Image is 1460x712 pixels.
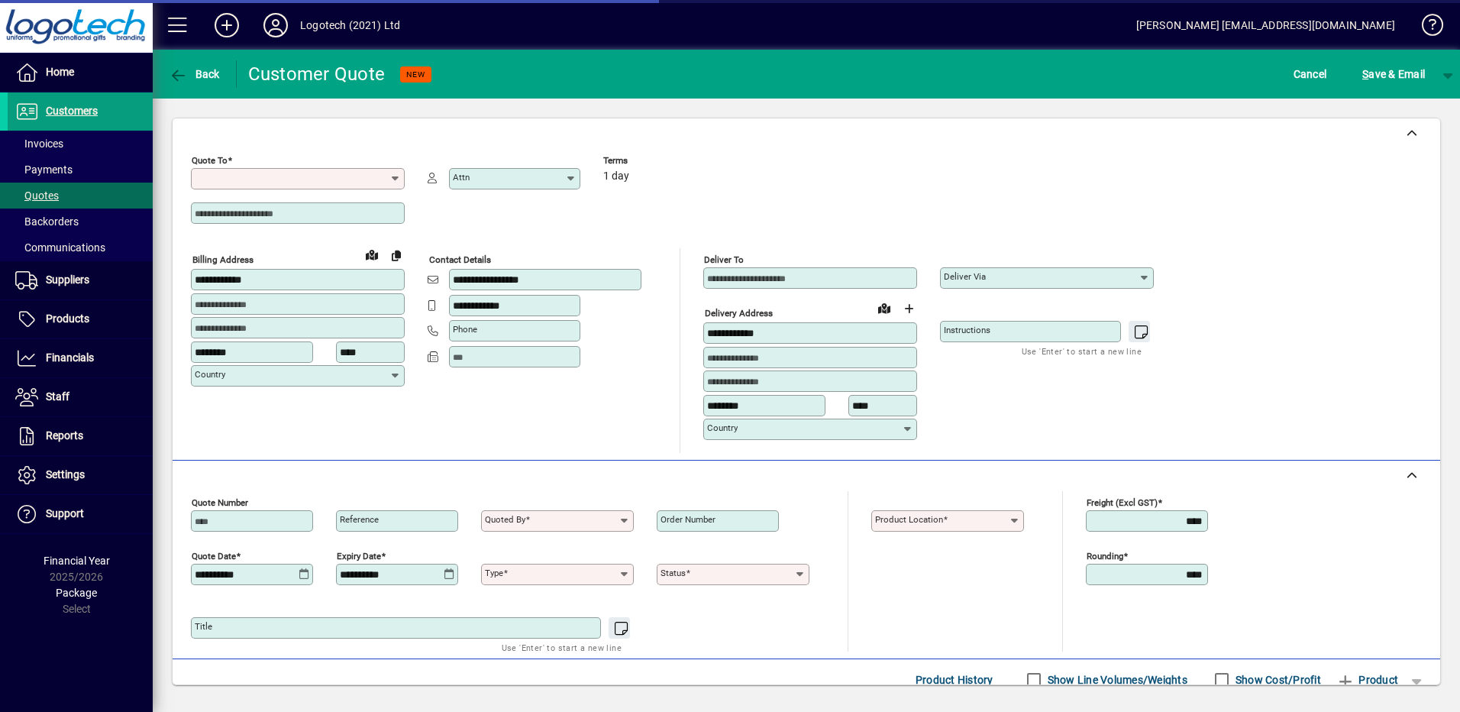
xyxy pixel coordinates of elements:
span: Cancel [1294,62,1327,86]
mat-label: Quote number [192,497,248,507]
span: Back [169,68,220,80]
mat-label: Deliver To [704,254,744,265]
mat-label: Reference [340,514,379,525]
mat-label: Quoted by [485,514,525,525]
button: Choose address [896,296,921,321]
a: Suppliers [8,261,153,299]
div: [PERSON_NAME] [EMAIL_ADDRESS][DOMAIN_NAME] [1136,13,1395,37]
mat-label: Deliver via [944,271,986,282]
mat-label: Freight (excl GST) [1087,497,1158,507]
a: Reports [8,417,153,455]
span: Support [46,507,84,519]
button: Profile [251,11,300,39]
a: Products [8,300,153,338]
div: Logotech (2021) Ltd [300,13,400,37]
span: Products [46,312,89,325]
span: Financial Year [44,555,110,567]
span: Product [1336,668,1398,692]
mat-label: Title [195,621,212,632]
button: Add [202,11,251,39]
span: NEW [406,70,425,79]
mat-label: Type [485,568,503,578]
mat-label: Product location [875,514,943,525]
a: Financials [8,339,153,377]
a: View on map [360,242,384,267]
span: Terms [603,156,695,166]
button: Back [165,60,224,88]
button: Copy to Delivery address [384,243,409,267]
span: Settings [46,468,85,481]
mat-label: Expiry date [337,550,381,561]
a: Staff [8,378,153,416]
a: Knowledge Base [1410,3,1441,53]
span: Financials [46,351,94,364]
a: Communications [8,235,153,261]
span: 1 day [603,170,629,183]
span: Invoices [15,138,63,150]
button: Product History [909,666,1000,694]
span: Quotes [15,189,59,202]
label: Show Line Volumes/Weights [1045,672,1187,688]
button: Save & Email [1355,60,1433,88]
span: Backorders [15,215,79,228]
a: Invoices [8,131,153,157]
span: Product History [916,668,993,692]
a: Home [8,53,153,92]
span: Reports [46,429,83,442]
span: Home [46,66,74,78]
mat-label: Country [707,422,738,433]
span: Communications [15,241,105,254]
span: Payments [15,163,73,176]
label: Show Cost/Profit [1232,672,1321,688]
span: Suppliers [46,273,89,286]
span: Package [56,587,97,599]
mat-label: Country [195,369,225,380]
mat-hint: Use 'Enter' to start a new line [1022,342,1142,360]
span: S [1362,68,1368,80]
mat-label: Quote To [192,155,228,166]
button: Cancel [1290,60,1331,88]
a: Quotes [8,183,153,209]
mat-label: Phone [453,324,477,335]
a: Support [8,495,153,533]
div: Customer Quote [248,62,386,86]
mat-label: Order number [661,514,715,525]
a: Backorders [8,209,153,235]
app-page-header-button: Back [153,60,237,88]
mat-hint: Use 'Enter' to start a new line [502,639,622,656]
span: Customers [46,105,98,117]
span: ave & Email [1362,62,1425,86]
a: Payments [8,157,153,183]
a: Settings [8,456,153,494]
mat-label: Instructions [944,325,990,335]
span: Staff [46,390,69,403]
button: Product [1329,666,1406,694]
mat-label: Attn [453,172,470,183]
mat-label: Quote date [192,550,236,561]
a: View on map [872,296,896,320]
mat-label: Status [661,568,686,578]
mat-label: Rounding [1087,550,1123,561]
